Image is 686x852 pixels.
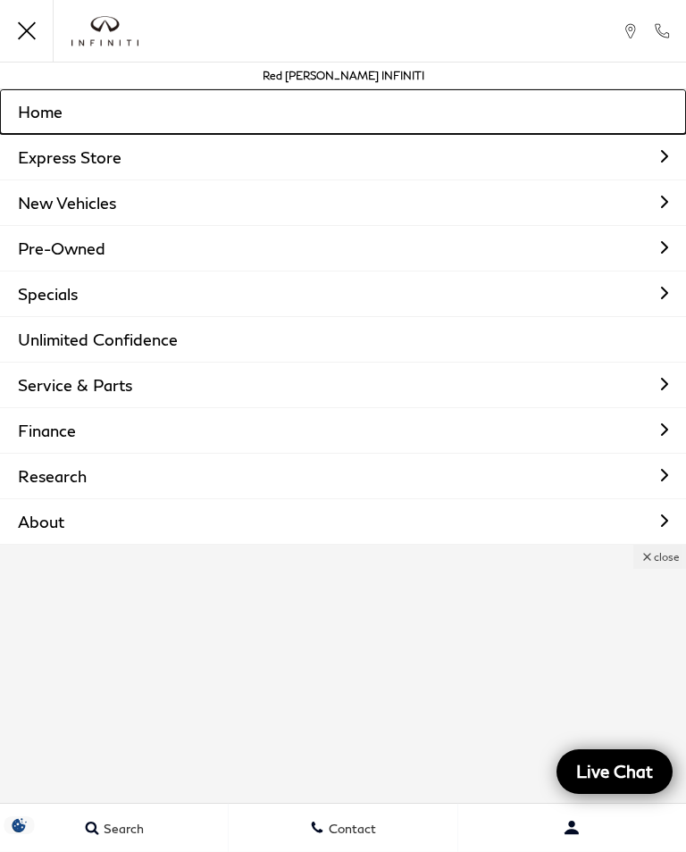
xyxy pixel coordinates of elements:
[567,760,662,782] span: Live Chat
[71,16,138,46] a: infiniti
[458,806,686,850] button: Open user profile menu
[263,69,424,82] a: Red [PERSON_NAME] INFINITI
[99,821,144,836] span: Search
[633,545,686,569] button: close menu
[324,821,376,836] span: Contact
[556,749,673,794] a: Live Chat
[71,16,138,46] img: INFINITI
